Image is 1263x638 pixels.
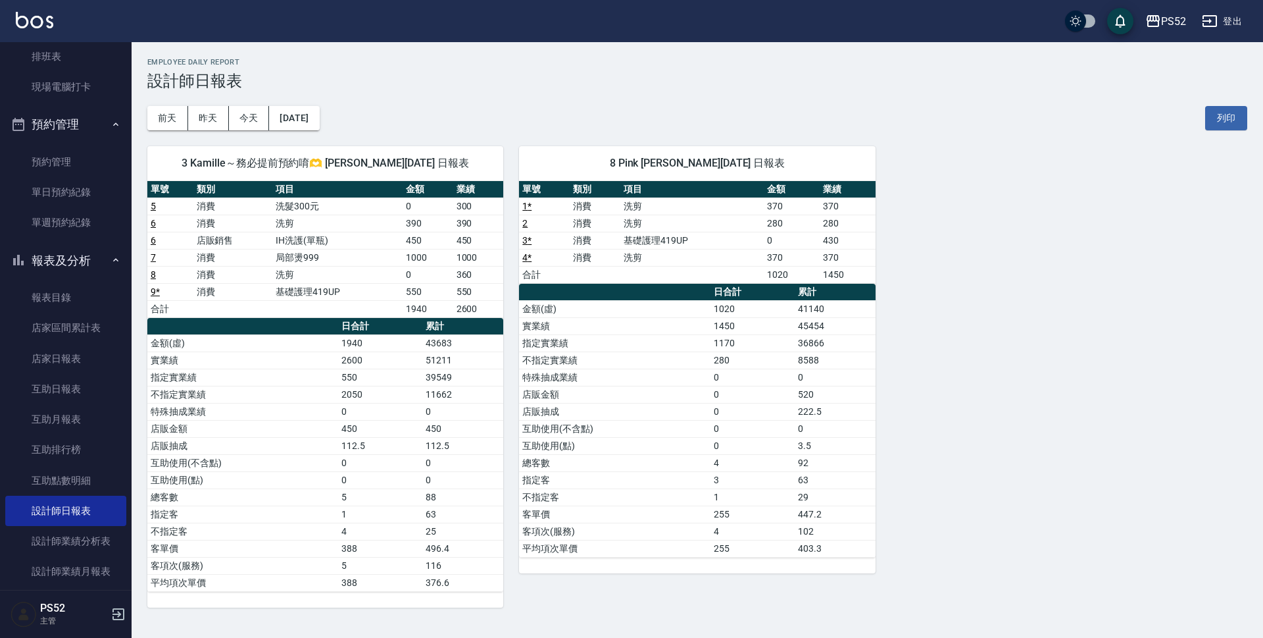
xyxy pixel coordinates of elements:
[5,465,126,496] a: 互助點數明細
[147,489,338,506] td: 總客數
[193,249,273,266] td: 消費
[338,489,422,506] td: 5
[5,207,126,238] a: 單週預約紀錄
[453,181,504,198] th: 業績
[147,106,188,130] button: 前天
[422,471,503,489] td: 0
[453,300,504,317] td: 2600
[5,107,126,142] button: 預約管理
[422,489,503,506] td: 88
[5,435,126,465] a: 互助排行榜
[422,523,503,540] td: 25
[820,232,876,249] td: 430
[764,232,820,249] td: 0
[147,471,338,489] td: 互助使用(點)
[710,352,795,369] td: 280
[570,232,620,249] td: 消費
[519,420,710,437] td: 互助使用(不含點)
[710,403,795,420] td: 0
[820,249,876,266] td: 370
[338,403,422,420] td: 0
[5,282,126,313] a: 報表目錄
[519,334,710,352] td: 指定實業績
[147,523,338,540] td: 不指定客
[795,471,876,489] td: 63
[229,106,270,130] button: 今天
[338,557,422,574] td: 5
[620,215,764,232] td: 洗剪
[147,369,338,386] td: 指定實業績
[519,437,710,454] td: 互助使用(點)
[820,198,876,215] td: 370
[5,177,126,207] a: 單日預約紀錄
[453,266,504,283] td: 360
[147,58,1247,66] h2: Employee Daily Report
[764,215,820,232] td: 280
[1205,106,1247,130] button: 列印
[147,437,338,454] td: 店販抽成
[188,106,229,130] button: 昨天
[795,317,876,334] td: 45454
[795,523,876,540] td: 102
[795,369,876,386] td: 0
[710,540,795,557] td: 255
[519,181,570,198] th: 單號
[269,106,319,130] button: [DATE]
[422,369,503,386] td: 39549
[147,506,338,523] td: 指定客
[1161,13,1186,30] div: PS52
[519,403,710,420] td: 店販抽成
[338,318,422,335] th: 日合計
[151,252,156,263] a: 7
[519,471,710,489] td: 指定客
[519,369,710,386] td: 特殊抽成業績
[272,249,402,266] td: 局部燙999
[272,266,402,283] td: 洗剪
[422,506,503,523] td: 63
[820,266,876,283] td: 1450
[272,283,402,300] td: 基礎護理419UP
[338,386,422,403] td: 2050
[403,181,453,198] th: 金額
[570,198,620,215] td: 消費
[620,249,764,266] td: 洗剪
[710,437,795,454] td: 0
[620,198,764,215] td: 洗剪
[5,374,126,404] a: 互助日報表
[147,574,338,591] td: 平均項次單價
[403,232,453,249] td: 450
[193,232,273,249] td: 店販銷售
[151,269,156,280] a: 8
[1140,8,1191,35] button: PS52
[519,266,570,283] td: 合計
[519,540,710,557] td: 平均項次單價
[453,215,504,232] td: 390
[620,181,764,198] th: 項目
[710,317,795,334] td: 1450
[147,540,338,557] td: 客單價
[764,249,820,266] td: 370
[710,471,795,489] td: 3
[522,218,528,228] a: 2
[16,12,53,28] img: Logo
[422,437,503,454] td: 112.5
[193,181,273,198] th: 類別
[519,489,710,506] td: 不指定客
[519,352,710,369] td: 不指定實業績
[795,420,876,437] td: 0
[795,489,876,506] td: 29
[147,557,338,574] td: 客項次(服務)
[820,215,876,232] td: 280
[5,344,126,374] a: 店家日報表
[519,181,875,284] table: a dense table
[422,403,503,420] td: 0
[710,369,795,386] td: 0
[422,454,503,471] td: 0
[519,506,710,523] td: 客單價
[535,157,859,170] span: 8 Pink [PERSON_NAME][DATE] 日報表
[5,72,126,102] a: 現場電腦打卡
[453,283,504,300] td: 550
[795,540,876,557] td: 403.3
[422,574,503,591] td: 376.6
[147,403,338,420] td: 特殊抽成業績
